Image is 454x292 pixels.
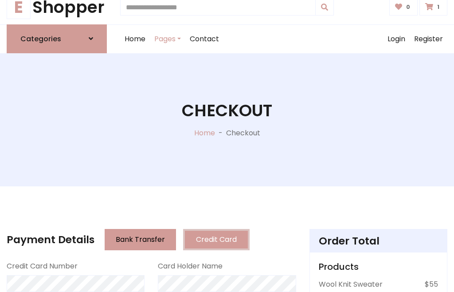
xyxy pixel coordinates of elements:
[150,25,185,53] a: Pages
[383,25,410,53] a: Login
[182,101,272,121] h1: Checkout
[158,261,223,272] label: Card Holder Name
[185,25,223,53] a: Contact
[120,25,150,53] a: Home
[319,235,438,247] h4: Order Total
[319,261,438,272] h5: Products
[226,128,260,138] p: Checkout
[319,279,383,290] p: Wool Knit Sweater
[7,24,107,53] a: Categories
[7,233,94,246] h4: Payment Details
[215,128,226,138] p: -
[404,3,412,11] span: 0
[183,229,250,250] button: Credit Card
[7,261,78,272] label: Credit Card Number
[20,35,61,43] h6: Categories
[425,279,438,290] p: $55
[194,128,215,138] a: Home
[105,229,176,250] button: Bank Transfer
[435,3,442,11] span: 1
[410,25,447,53] a: Register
